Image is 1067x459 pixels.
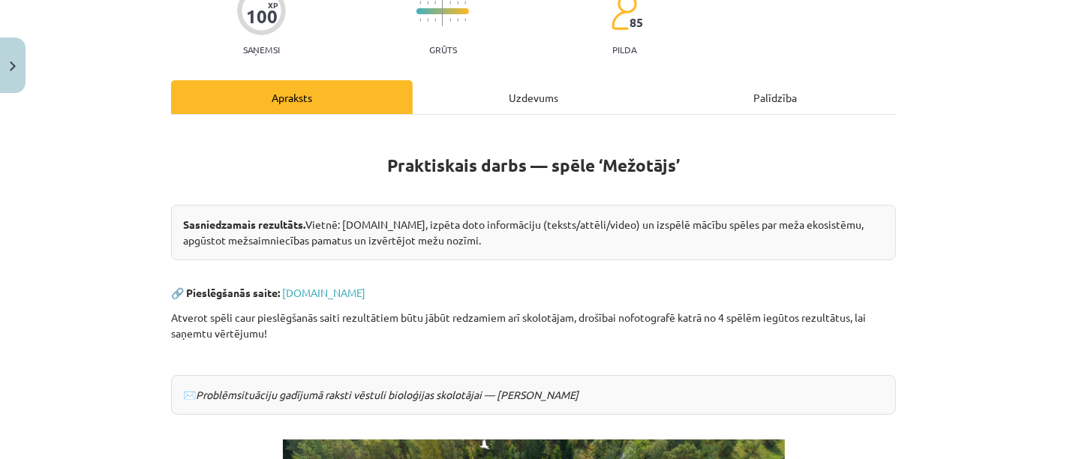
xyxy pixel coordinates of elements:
img: icon-short-line-57e1e144782c952c97e751825c79c345078a6d821885a25fce030b3d8c18986b.svg [449,1,451,4]
p: Grūts [429,44,457,55]
img: icon-short-line-57e1e144782c952c97e751825c79c345078a6d821885a25fce030b3d8c18986b.svg [457,18,458,22]
img: icon-short-line-57e1e144782c952c97e751825c79c345078a6d821885a25fce030b3d8c18986b.svg [427,1,428,4]
img: icon-close-lesson-0947bae3869378f0d4975bcd49f059093ad1ed9edebbc8119c70593378902aed.svg [10,61,16,71]
img: icon-short-line-57e1e144782c952c97e751825c79c345078a6d821885a25fce030b3d8c18986b.svg [434,18,436,22]
img: icon-short-line-57e1e144782c952c97e751825c79c345078a6d821885a25fce030b3d8c18986b.svg [419,1,421,4]
div: Apraksts [171,80,413,114]
strong: Sasniedzamais rezultāts. [183,217,305,231]
img: icon-short-line-57e1e144782c952c97e751825c79c345078a6d821885a25fce030b3d8c18986b.svg [464,18,466,22]
img: icon-short-line-57e1e144782c952c97e751825c79c345078a6d821885a25fce030b3d8c18986b.svg [449,18,451,22]
div: 100 [246,6,278,27]
img: icon-short-line-57e1e144782c952c97e751825c79c345078a6d821885a25fce030b3d8c18986b.svg [457,1,458,4]
span: 85 [630,16,643,29]
p: pilda [612,44,636,55]
img: icon-short-line-57e1e144782c952c97e751825c79c345078a6d821885a25fce030b3d8c18986b.svg [434,1,436,4]
a: [DOMAIN_NAME] [282,286,365,299]
img: icon-short-line-57e1e144782c952c97e751825c79c345078a6d821885a25fce030b3d8c18986b.svg [419,18,421,22]
img: icon-short-line-57e1e144782c952c97e751825c79c345078a6d821885a25fce030b3d8c18986b.svg [464,1,466,4]
div: Palīdzība [654,80,896,114]
div: ✉️ [171,375,896,415]
p: Saņemsi [237,44,286,55]
strong: Praktiskais darbs — spēle ‘Mežotājs’ [387,154,680,176]
img: icon-short-line-57e1e144782c952c97e751825c79c345078a6d821885a25fce030b3d8c18986b.svg [427,18,428,22]
div: Uzdevums [413,80,654,114]
span: XP [268,1,278,9]
em: Problēmsituāciju gadījumā raksti vēstuli bioloģijas skolotājai — [PERSON_NAME] [196,388,579,401]
p: Atverot spēli caur pieslēgšanās saiti rezultātiem būtu jābūt redzamiem arī skolotājam, drošībai n... [171,310,896,341]
strong: 🔗 Pieslēgšanās saite: [171,286,280,299]
div: Vietnē: [DOMAIN_NAME], izpēta doto informāciju (teksts/attēli/video) un izspēlē mācību spēles par... [171,205,896,260]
